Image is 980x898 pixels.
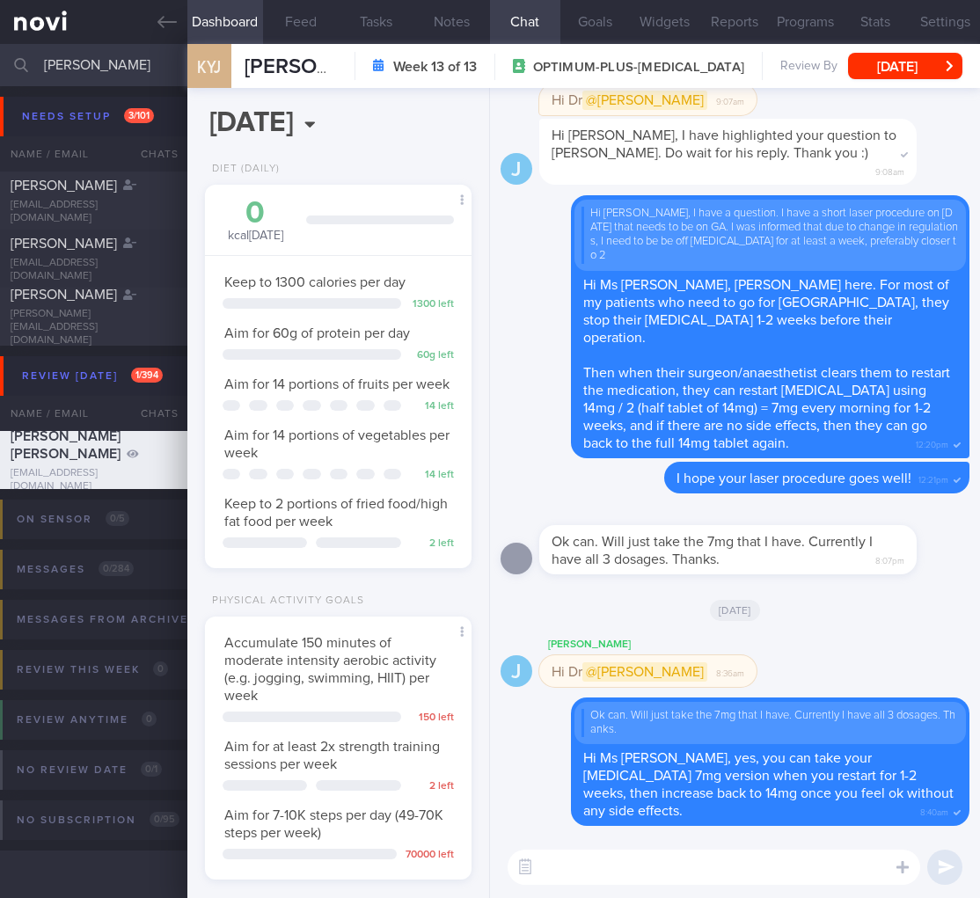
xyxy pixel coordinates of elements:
[131,368,163,383] span: 1 / 394
[583,366,950,450] span: Then when their surgeon/anaesthetist clears them to restart the medication, they can restart [MED...
[12,758,166,782] div: No review date
[117,396,187,431] div: Chats
[582,662,707,682] span: @[PERSON_NAME]
[11,288,117,302] span: [PERSON_NAME]
[920,802,948,819] span: 8:40am
[11,257,177,283] div: [EMAIL_ADDRESS][DOMAIN_NAME]
[224,740,440,771] span: Aim for at least 2x strength training sessions per week
[11,467,177,493] div: [EMAIL_ADDRESS][DOMAIN_NAME]
[552,662,707,682] span: Hi Dr
[780,59,837,75] span: Review By
[410,469,454,482] div: 14 left
[583,278,949,345] span: Hi Ms [PERSON_NAME], [PERSON_NAME] here. For most of my patients who need to go for [GEOGRAPHIC_D...
[142,712,157,726] span: 0
[224,497,448,529] span: Keep to 2 portions of fried food/high fat food per week
[918,470,948,486] span: 12:21pm
[224,636,436,703] span: Accumulate 150 minutes of moderate intensity aerobic activity (e.g. jogging, swimming, HIIT) per ...
[12,708,161,732] div: Review anytime
[11,308,177,347] div: [PERSON_NAME][EMAIL_ADDRESS][DOMAIN_NAME]
[117,136,187,172] div: Chats
[410,349,454,362] div: 60 g left
[223,198,289,245] div: kcal [DATE]
[716,91,744,108] span: 9:07am
[245,56,577,77] span: [PERSON_NAME] [PERSON_NAME]
[99,561,134,576] span: 0 / 284
[875,162,904,179] span: 9:08am
[12,608,239,632] div: Messages from Archived
[583,751,954,818] span: Hi Ms [PERSON_NAME], yes, you can take your [MEDICAL_DATA] 7mg version when you restart for 1-2 w...
[18,105,158,128] div: Needs setup
[848,53,962,79] button: [DATE]
[552,535,873,566] span: Ok can. Will just take the 7mg that I have. Currently I have all 3 dosages. Thanks.
[581,709,959,738] div: Ok can. Will just take the 7mg that I have. Currently I have all 3 dosages. Thanks.
[552,128,896,160] span: Hi [PERSON_NAME], I have highlighted your question to [PERSON_NAME]. Do wait for his reply. Thank...
[406,849,454,862] div: 70000 left
[710,600,760,621] span: [DATE]
[716,663,744,680] span: 8:36am
[150,812,179,827] span: 0 / 95
[410,537,454,551] div: 2 left
[12,558,138,581] div: Messages
[12,808,184,832] div: No subscription
[410,780,454,793] div: 2 left
[18,364,167,388] div: Review [DATE]
[183,33,236,101] div: KYJ
[12,507,134,531] div: On sensor
[539,634,809,655] div: [PERSON_NAME]
[224,326,410,340] span: Aim for 60g of protein per day
[205,595,364,608] div: Physical Activity Goals
[124,108,154,123] span: 3 / 101
[141,762,162,777] span: 0 / 1
[223,198,289,229] div: 0
[676,471,911,486] span: I hope your laser procedure goes well!
[224,428,450,460] span: Aim for 14 portions of vegetables per week
[501,153,532,186] div: J
[205,163,280,176] div: Diet (Daily)
[393,58,477,76] strong: Week 13 of 13
[410,400,454,413] div: 14 left
[875,551,904,567] span: 8:07pm
[501,655,532,688] div: J
[106,511,129,526] span: 0 / 5
[224,377,450,391] span: Aim for 14 portions of fruits per week
[12,658,172,682] div: Review this week
[153,661,168,676] span: 0
[224,275,406,289] span: Keep to 1300 calories per day
[533,59,744,77] span: OPTIMUM-PLUS-[MEDICAL_DATA]
[11,429,121,461] span: [PERSON_NAME] [PERSON_NAME]
[552,91,707,110] span: Hi Dr
[11,179,117,193] span: [PERSON_NAME]
[224,808,443,840] span: Aim for 7-10K steps per day (49-70K steps per week)
[11,237,117,251] span: [PERSON_NAME]
[410,298,454,311] div: 1300 left
[581,207,959,264] div: Hi [PERSON_NAME], I have a question. I have a short laser procedure on [DATE] that needs to be on...
[916,434,948,451] span: 12:20pm
[410,712,454,725] div: 150 left
[11,199,177,225] div: [EMAIL_ADDRESS][DOMAIN_NAME]
[582,91,707,110] span: @[PERSON_NAME]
